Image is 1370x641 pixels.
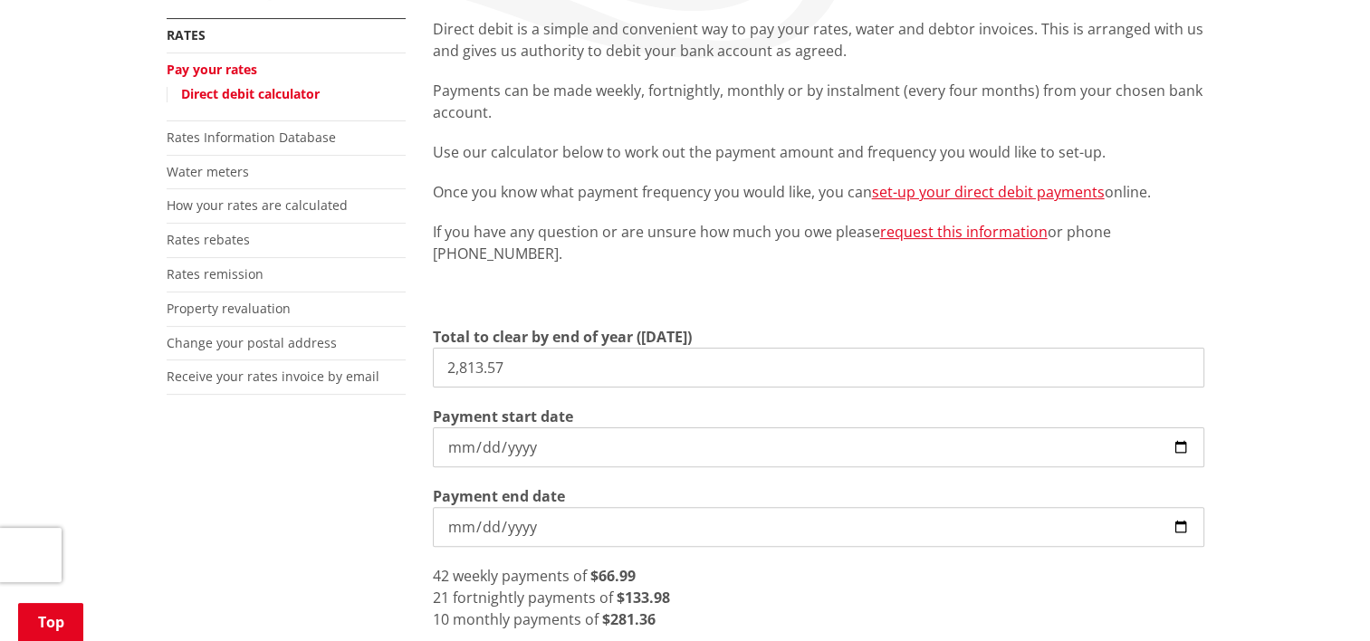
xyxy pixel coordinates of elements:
[453,588,613,608] span: fortnightly payments of
[18,603,83,641] a: Top
[167,61,257,78] a: Pay your rates
[433,588,449,608] span: 21
[617,588,670,608] strong: $133.98
[433,326,692,348] label: Total to clear by end of year ([DATE])
[167,231,250,248] a: Rates rebates
[167,26,206,43] a: Rates
[167,368,379,385] a: Receive your rates invoice by email
[433,609,449,629] span: 10
[872,182,1105,202] a: set-up your direct debit payments
[167,196,348,214] a: How your rates are calculated
[602,609,656,629] strong: $281.36
[433,18,1204,62] p: Direct debit is a simple and convenient way to pay your rates, water and debtor invoices. This is...
[167,300,291,317] a: Property revaluation
[1287,565,1352,630] iframe: Messenger Launcher
[433,80,1204,123] p: Payments can be made weekly, fortnightly, monthly or by instalment (every four months) from your ...
[167,163,249,180] a: Water meters
[433,566,449,586] span: 42
[433,221,1204,264] p: If you have any question or are unsure how much you owe please or phone [PHONE_NUMBER].
[433,485,565,507] label: Payment end date
[167,129,336,146] a: Rates Information Database
[167,334,337,351] a: Change your postal address
[433,141,1204,163] p: Use our calculator below to work out the payment amount and frequency you would like to set-up.
[453,566,587,586] span: weekly payments of
[590,566,636,586] strong: $66.99
[433,181,1204,203] p: Once you know what payment frequency you would like, you can online.
[433,406,573,427] label: Payment start date
[880,222,1048,242] a: request this information
[167,265,263,282] a: Rates remission
[453,609,599,629] span: monthly payments of
[181,85,320,102] a: Direct debit calculator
